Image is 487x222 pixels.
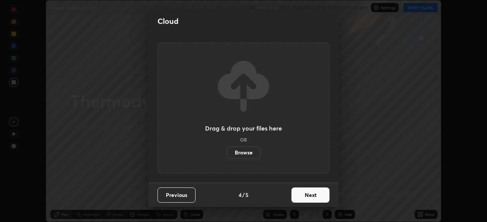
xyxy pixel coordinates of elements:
[158,16,178,26] h2: Cloud
[205,125,282,131] h3: Drag & drop your files here
[158,187,196,203] button: Previous
[239,191,242,199] h4: 4
[240,137,247,142] h5: OR
[245,191,248,199] h4: 5
[291,187,329,203] button: Next
[242,191,245,199] h4: /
